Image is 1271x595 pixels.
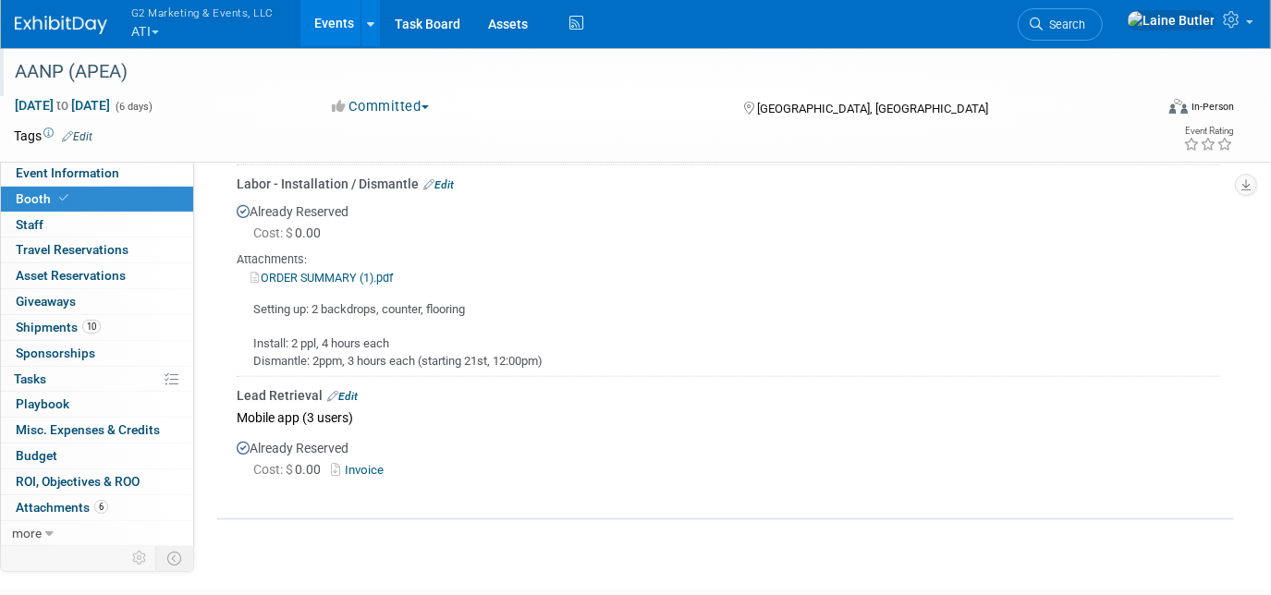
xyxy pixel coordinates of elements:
[1,521,193,546] a: more
[1191,100,1234,114] div: In-Person
[1127,10,1216,30] img: Laine Butler
[16,165,119,180] span: Event Information
[1,263,193,288] a: Asset Reservations
[14,371,46,386] span: Tasks
[16,422,160,437] span: Misc. Expenses & Credits
[131,3,274,22] span: G2 Marketing & Events, LLC
[94,500,108,514] span: 6
[237,251,1220,268] div: Attachments:
[253,462,328,477] span: 0.00
[1,161,193,186] a: Event Information
[1043,18,1085,31] span: Search
[16,346,95,360] span: Sponsorships
[16,500,108,515] span: Attachments
[16,320,101,334] span: Shipments
[12,526,42,540] span: more
[124,546,156,570] td: Personalize Event Tab Strip
[1,495,193,520] a: Attachments6
[15,16,107,34] img: ExhibitDay
[326,97,436,116] button: Committed
[423,178,454,191] a: Edit
[16,217,43,232] span: Staff
[237,386,1220,405] div: Lead Retrieval
[1,392,193,417] a: Playbook
[14,97,111,114] span: [DATE] [DATE]
[253,462,295,477] span: Cost: $
[16,294,76,309] span: Giveaways
[251,271,393,285] a: ORDER SUMMARY (1).pdf
[1054,96,1234,124] div: Event Format
[14,127,92,145] td: Tags
[1,418,193,443] a: Misc. Expenses & Credits
[237,405,1220,430] div: Mobile app (3 users)
[1,187,193,212] a: Booth
[237,286,1220,370] div: Setting up: 2 backdrops, counter, flooring Install: 2 ppl, 4 hours each Dismantle: 2ppm, 3 hours ...
[237,430,1220,496] div: Already Reserved
[59,193,68,203] i: Booth reservation complete
[8,55,1130,89] div: AANP (APEA)
[16,448,57,463] span: Budget
[331,463,391,477] a: Invoice
[1018,8,1103,41] a: Search
[237,193,1220,370] div: Already Reserved
[62,130,92,143] a: Edit
[758,102,989,115] span: [GEOGRAPHIC_DATA], [GEOGRAPHIC_DATA]
[156,546,194,570] td: Toggle Event Tabs
[16,474,140,489] span: ROI, Objectives & ROO
[1,443,193,468] a: Budget
[253,225,328,240] span: 0.00
[1,289,193,314] a: Giveaways
[1,237,193,262] a: Travel Reservations
[253,225,295,240] span: Cost: $
[1,367,193,392] a: Tasks
[16,396,69,411] span: Playbook
[54,98,71,113] span: to
[114,101,153,113] span: (6 days)
[1,469,193,494] a: ROI, Objectives & ROO
[1,212,193,237] a: Staff
[1183,127,1233,136] div: Event Rating
[1169,99,1188,114] img: Format-Inperson.png
[82,320,101,334] span: 10
[16,242,128,257] span: Travel Reservations
[16,268,126,283] span: Asset Reservations
[16,191,72,206] span: Booth
[327,390,358,403] a: Edit
[237,175,1220,193] div: Labor - Installation / Dismantle
[1,315,193,340] a: Shipments10
[1,341,193,366] a: Sponsorships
